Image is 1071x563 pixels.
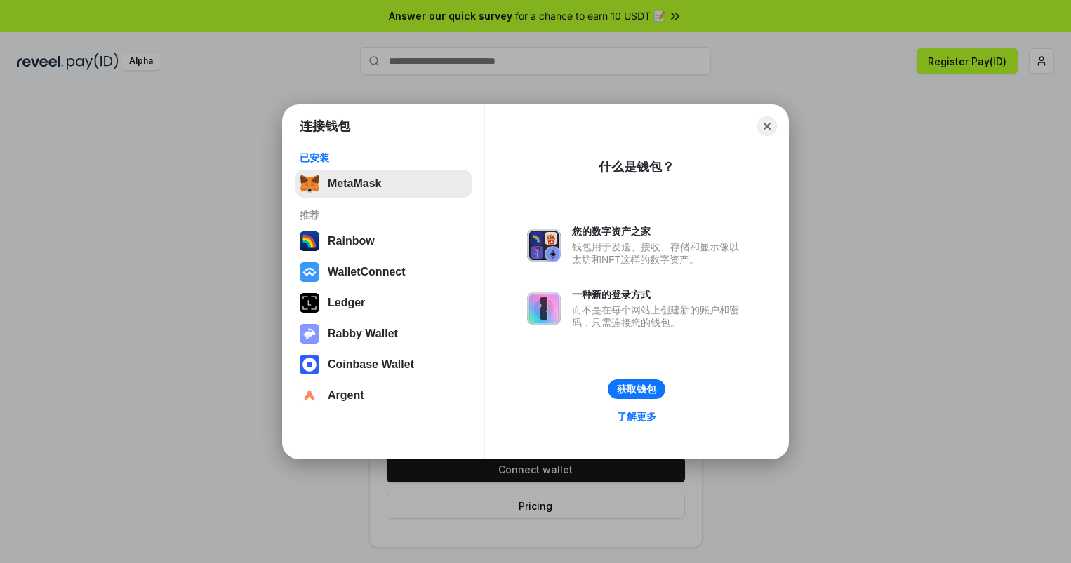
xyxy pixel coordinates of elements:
button: Coinbase Wallet [295,351,472,379]
div: Rabby Wallet [328,327,398,340]
div: 一种新的登录方式 [572,288,746,301]
img: svg+xml,%3Csvg%20xmlns%3D%22http%3A%2F%2Fwww.w3.org%2F2000%2Fsvg%22%20width%3D%2228%22%20height%3... [300,293,319,313]
h1: 连接钱包 [300,118,350,135]
img: svg+xml,%3Csvg%20xmlns%3D%22http%3A%2F%2Fwww.w3.org%2F2000%2Fsvg%22%20fill%3D%22none%22%20viewBox... [527,292,561,325]
button: Rainbow [295,227,472,255]
div: MetaMask [328,177,381,190]
img: svg+xml,%3Csvg%20width%3D%2228%22%20height%3D%2228%22%20viewBox%3D%220%200%2028%2028%22%20fill%3D... [300,386,319,405]
div: 钱包用于发送、接收、存储和显示像以太坊和NFT这样的数字资产。 [572,240,746,266]
img: svg+xml,%3Csvg%20width%3D%22120%22%20height%3D%22120%22%20viewBox%3D%220%200%20120%20120%22%20fil... [300,231,319,251]
button: Close [757,116,777,136]
button: Ledger [295,289,472,317]
div: 了解更多 [617,410,656,423]
img: svg+xml,%3Csvg%20xmlns%3D%22http%3A%2F%2Fwww.w3.org%2F2000%2Fsvg%22%20fill%3D%22none%22%20viewBox... [300,324,319,344]
div: WalletConnect [328,266,406,278]
div: Coinbase Wallet [328,358,414,371]
button: WalletConnect [295,258,472,286]
div: 获取钱包 [617,383,656,395]
div: 而不是在每个网站上创建新的账户和密码，只需连接您的钱包。 [572,304,746,329]
a: 了解更多 [608,407,665,426]
div: 什么是钱包？ [599,158,674,175]
div: Argent [328,389,364,402]
div: 已安装 [300,151,467,164]
button: MetaMask [295,170,472,198]
button: Rabby Wallet [295,320,472,348]
button: Argent [295,381,472,409]
div: 推荐 [300,209,467,222]
img: svg+xml,%3Csvg%20width%3D%2228%22%20height%3D%2228%22%20viewBox%3D%220%200%2028%2028%22%20fill%3D... [300,355,319,374]
button: 获取钱包 [608,379,665,399]
img: svg+xml,%3Csvg%20fill%3D%22none%22%20height%3D%2233%22%20viewBox%3D%220%200%2035%2033%22%20width%... [300,174,319,194]
div: Rainbow [328,235,375,247]
div: Ledger [328,297,365,309]
img: svg+xml,%3Csvg%20width%3D%2228%22%20height%3D%2228%22%20viewBox%3D%220%200%2028%2028%22%20fill%3D... [300,262,319,282]
img: svg+xml,%3Csvg%20xmlns%3D%22http%3A%2F%2Fwww.w3.org%2F2000%2Fsvg%22%20fill%3D%22none%22%20viewBox... [527,229,561,262]
div: 您的数字资产之家 [572,225,746,238]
